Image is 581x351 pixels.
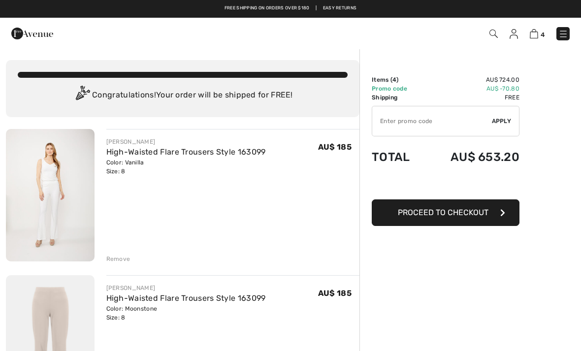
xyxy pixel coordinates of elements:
[398,208,488,217] span: Proceed to Checkout
[106,255,130,263] div: Remove
[106,293,266,303] a: High-Waisted Flare Trousers Style 163099
[11,28,53,37] a: 1ère Avenue
[424,75,519,84] td: AU$ 724.00
[318,142,352,152] span: AU$ 185
[530,29,538,38] img: Shopping Bag
[489,30,498,38] img: Search
[106,158,266,176] div: Color: Vanilla Size: 8
[372,75,424,84] td: Items ( )
[372,93,424,102] td: Shipping
[424,93,519,102] td: Free
[18,86,348,105] div: Congratulations! Your order will be shipped for FREE!
[106,284,266,292] div: [PERSON_NAME]
[392,76,396,83] span: 4
[318,288,352,298] span: AU$ 185
[6,129,95,261] img: High-Waisted Flare Trousers Style 163099
[492,117,512,126] span: Apply
[530,28,545,39] a: 4
[11,24,53,43] img: 1ère Avenue
[424,140,519,174] td: AU$ 653.20
[316,5,317,12] span: |
[372,106,492,136] input: Promo code
[372,199,519,226] button: Proceed to Checkout
[106,304,266,322] div: Color: Moonstone Size: 8
[372,174,519,196] iframe: PayPal
[106,147,266,157] a: High-Waisted Flare Trousers Style 163099
[323,5,357,12] a: Easy Returns
[72,86,92,105] img: Congratulation2.svg
[510,29,518,39] img: My Info
[372,84,424,93] td: Promo code
[424,84,519,93] td: AU$ -70.80
[106,137,266,146] div: [PERSON_NAME]
[225,5,310,12] a: Free shipping on orders over $180
[558,29,568,39] img: Menu
[541,31,545,38] span: 4
[372,140,424,174] td: Total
